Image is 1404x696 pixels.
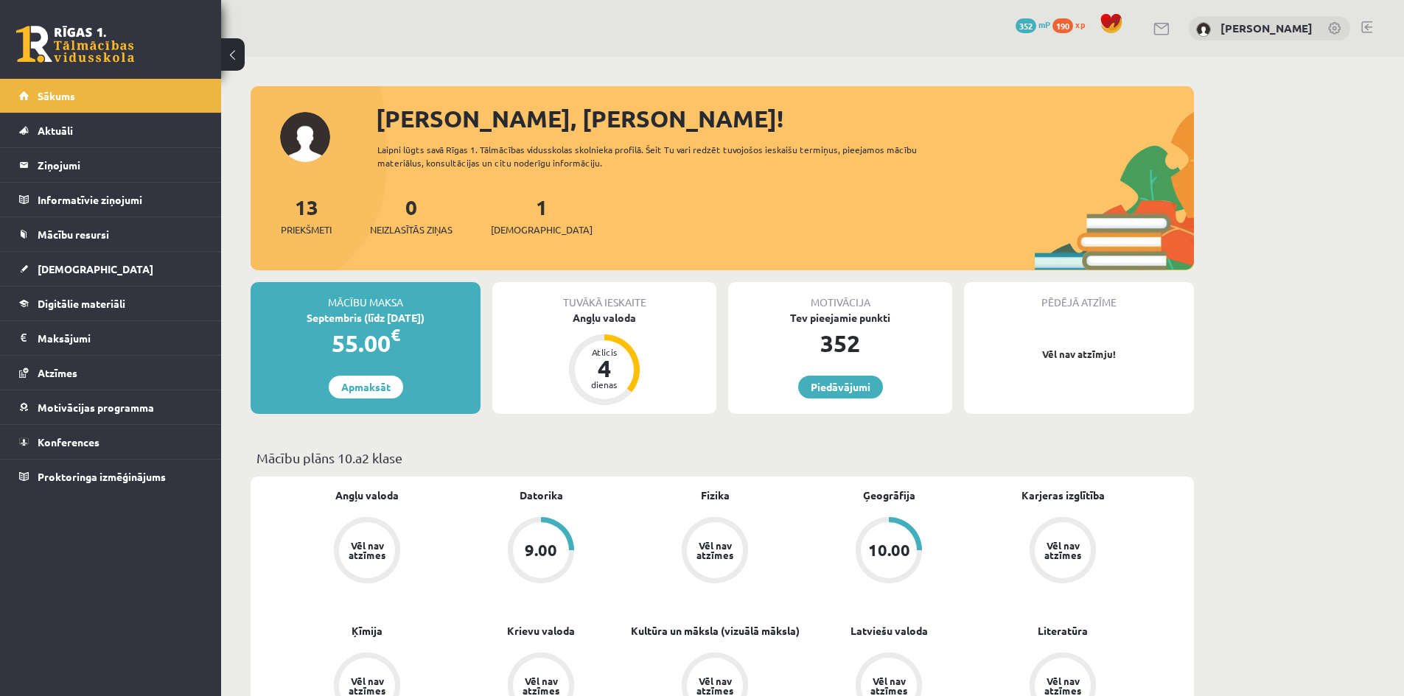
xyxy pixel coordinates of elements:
[19,113,203,147] a: Aktuāli
[971,347,1187,362] p: Vēl nav atzīmju!
[38,262,153,275] span: [DEMOGRAPHIC_DATA]
[798,376,883,398] a: Piedāvājumi
[38,366,77,379] span: Atzīmes
[38,148,203,182] legend: Ziņojumi
[1016,18,1036,33] span: 352
[1038,18,1050,30] span: mP
[38,321,203,355] legend: Maksājumi
[280,517,454,586] a: Vēl nav atzīmes
[38,124,73,137] span: Aktuāli
[38,297,125,310] span: Digitālie materiāli
[728,282,952,310] div: Motivācija
[19,148,203,182] a: Ziņojumi
[491,194,593,237] a: 1[DEMOGRAPHIC_DATA]
[1042,676,1083,695] div: Vēl nav atzīmes
[628,517,802,586] a: Vēl nav atzīmes
[631,623,800,639] a: Kultūra un māksla (vizuālā māksla)
[19,425,203,459] a: Konferences
[19,79,203,113] a: Sākums
[346,541,388,560] div: Vēl nav atzīmes
[19,460,203,493] a: Proktoringa izmēģinājums
[525,542,557,558] div: 9.00
[352,623,383,639] a: Ķīmija
[851,623,928,639] a: Latviešu valoda
[370,222,453,237] span: Neizlasītās ziņas
[251,326,481,361] div: 55.00
[1038,623,1088,639] a: Literatūra
[694,676,736,695] div: Vēl nav atzīmes
[1220,21,1313,35] a: [PERSON_NAME]
[582,356,626,380] div: 4
[38,401,154,414] span: Motivācijas programma
[507,623,575,639] a: Krievu valoda
[38,435,99,449] span: Konferences
[19,287,203,320] a: Digitālie materiāli
[1016,18,1050,30] a: 352 mP
[520,676,562,695] div: Vēl nav atzīmes
[256,448,1188,468] p: Mācību plāns 10.a2 klase
[251,282,481,310] div: Mācību maksa
[863,488,915,503] a: Ģeogrāfija
[377,143,943,169] div: Laipni lūgts savā Rīgas 1. Tālmācības vidusskolas skolnieka profilā. Šeit Tu vari redzēt tuvojošo...
[868,676,909,695] div: Vēl nav atzīmes
[1042,541,1083,560] div: Vēl nav atzīmes
[582,348,626,356] div: Atlicis
[1075,18,1085,30] span: xp
[19,356,203,390] a: Atzīmes
[1196,22,1211,37] img: Marija Mergolde
[376,101,1194,136] div: [PERSON_NAME], [PERSON_NAME]!
[582,380,626,389] div: dienas
[491,222,593,237] span: [DEMOGRAPHIC_DATA]
[976,517,1150,586] a: Vēl nav atzīmes
[492,282,716,310] div: Tuvākā ieskaite
[19,252,203,286] a: [DEMOGRAPHIC_DATA]
[1021,488,1105,503] a: Karjeras izglītība
[391,324,400,345] span: €
[251,310,481,326] div: Septembris (līdz [DATE])
[19,390,203,424] a: Motivācijas programma
[492,310,716,407] a: Angļu valoda Atlicis 4 dienas
[868,542,910,558] div: 10.00
[346,676,388,695] div: Vēl nav atzīmes
[370,194,453,237] a: 0Neizlasītās ziņas
[38,183,203,217] legend: Informatīvie ziņojumi
[802,517,976,586] a: 10.00
[728,310,952,326] div: Tev pieejamie punkti
[335,488,399,503] a: Angļu valoda
[329,376,403,398] a: Apmaksāt
[964,282,1194,310] div: Pēdējā atzīme
[38,89,75,102] span: Sākums
[19,183,203,217] a: Informatīvie ziņojumi
[1052,18,1092,30] a: 190 xp
[281,194,332,237] a: 13Priekšmeti
[281,222,332,237] span: Priekšmeti
[701,488,730,503] a: Fizika
[38,228,109,241] span: Mācību resursi
[520,488,563,503] a: Datorika
[16,26,134,63] a: Rīgas 1. Tālmācības vidusskola
[728,326,952,361] div: 352
[19,217,203,251] a: Mācību resursi
[694,541,736,560] div: Vēl nav atzīmes
[38,470,166,483] span: Proktoringa izmēģinājums
[19,321,203,355] a: Maksājumi
[454,517,628,586] a: 9.00
[1052,18,1073,33] span: 190
[492,310,716,326] div: Angļu valoda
